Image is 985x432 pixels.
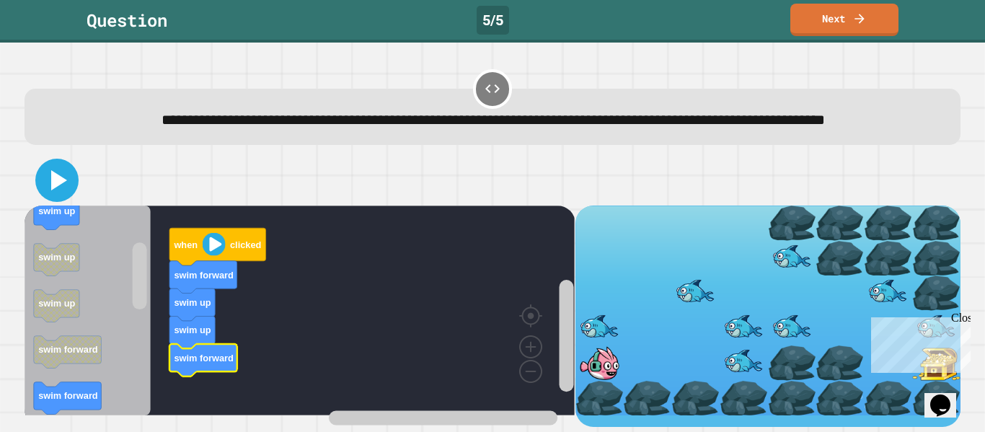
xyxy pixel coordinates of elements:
text: swim forward [38,344,98,355]
div: Chat with us now!Close [6,6,100,92]
text: swim up [175,325,211,335]
text: swim forward [175,353,234,363]
div: 5 / 5 [477,6,509,35]
div: Blockly Workspace [25,206,575,427]
text: clicked [230,239,261,250]
text: swim forward [175,270,234,281]
text: swim forward [38,390,98,401]
text: swim up [38,206,75,216]
text: swim up [175,297,211,308]
iframe: chat widget [865,312,971,373]
text: when [174,239,198,250]
div: Question [87,7,167,33]
a: Next [790,4,898,36]
iframe: chat widget [924,374,971,418]
text: swim up [38,252,75,263]
text: swim up [38,298,75,309]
